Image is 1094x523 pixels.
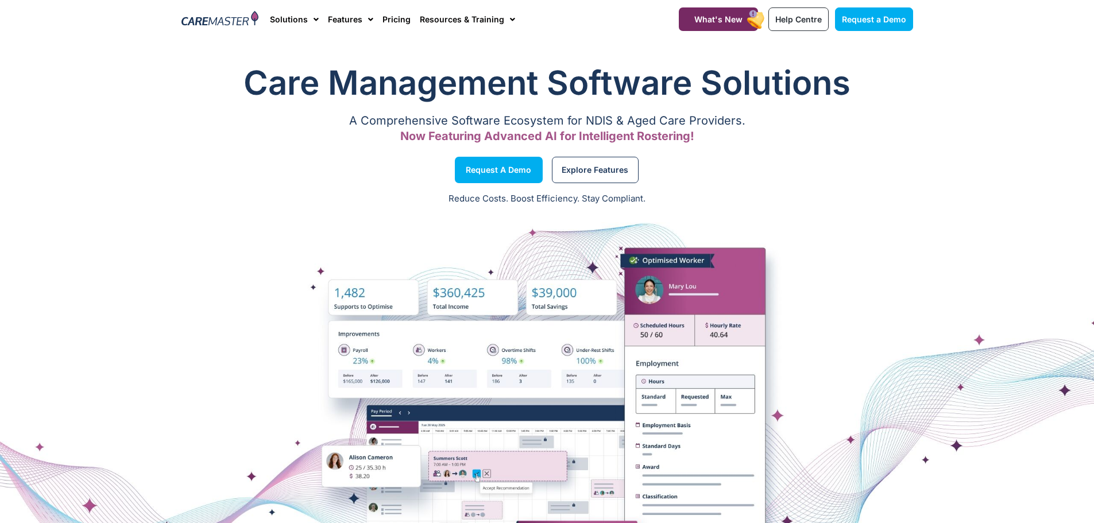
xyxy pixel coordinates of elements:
[7,192,1087,206] p: Reduce Costs. Boost Efficiency. Stay Compliant.
[768,7,829,31] a: Help Centre
[455,157,543,183] a: Request a Demo
[835,7,913,31] a: Request a Demo
[181,60,913,106] h1: Care Management Software Solutions
[775,14,822,24] span: Help Centre
[562,167,628,173] span: Explore Features
[400,129,694,143] span: Now Featuring Advanced AI for Intelligent Rostering!
[679,7,758,31] a: What's New
[694,14,743,24] span: What's New
[466,167,531,173] span: Request a Demo
[181,117,913,125] p: A Comprehensive Software Ecosystem for NDIS & Aged Care Providers.
[842,14,906,24] span: Request a Demo
[181,11,259,28] img: CareMaster Logo
[552,157,639,183] a: Explore Features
